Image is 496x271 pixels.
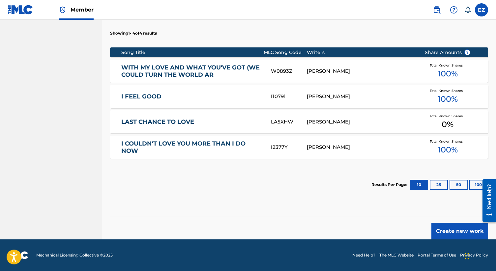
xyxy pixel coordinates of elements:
[418,252,456,258] a: Portal Terms of Use
[433,6,441,14] img: search
[59,6,67,14] img: Top Rightsholder
[430,63,465,68] span: Total Known Shares
[430,3,443,16] a: Public Search
[463,239,496,271] iframe: Chat Widget
[121,140,262,155] a: I COULDN'T LOVE YOU MORE THAN I DO NOW
[431,223,488,239] button: Create new work
[110,30,157,36] p: Showing 1 - 4 of 4 results
[264,49,307,56] div: MLC Song Code
[271,68,307,75] div: W0893Z
[460,252,488,258] a: Privacy Policy
[464,7,471,13] div: Notifications
[447,3,460,16] div: Help
[438,93,458,105] span: 100 %
[121,118,262,126] a: LAST CHANCE TO LOVE
[307,93,415,100] div: [PERSON_NAME]
[307,49,415,56] div: Writers
[430,180,448,190] button: 25
[478,174,496,227] iframe: Resource Center
[371,182,409,188] p: Results Per Page:
[425,49,470,56] span: Share Amounts
[410,180,428,190] button: 10
[71,6,94,14] span: Member
[469,180,487,190] button: 100
[8,251,28,259] img: logo
[450,180,468,190] button: 50
[438,68,458,80] span: 100 %
[430,114,465,119] span: Total Known Shares
[271,93,307,100] div: I10791
[430,139,465,144] span: Total Known Shares
[379,252,414,258] a: The MLC Website
[465,246,469,266] div: Drag
[450,6,458,14] img: help
[271,118,307,126] div: LA5XHW
[121,93,262,100] a: I FEEL GOOD
[36,252,113,258] span: Mechanical Licensing Collective © 2025
[8,5,33,14] img: MLC Logo
[307,118,415,126] div: [PERSON_NAME]
[121,49,264,56] div: Song Title
[430,88,465,93] span: Total Known Shares
[307,144,415,151] div: [PERSON_NAME]
[438,144,458,156] span: 100 %
[121,64,262,79] a: WITH MY LOVE AND WHAT YOU'VE GOT (WE COULD TURN THE WORLD AR
[352,252,375,258] a: Need Help?
[465,50,470,55] span: ?
[442,119,453,130] span: 0 %
[271,144,307,151] div: I2377Y
[307,68,415,75] div: [PERSON_NAME]
[475,3,488,16] div: User Menu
